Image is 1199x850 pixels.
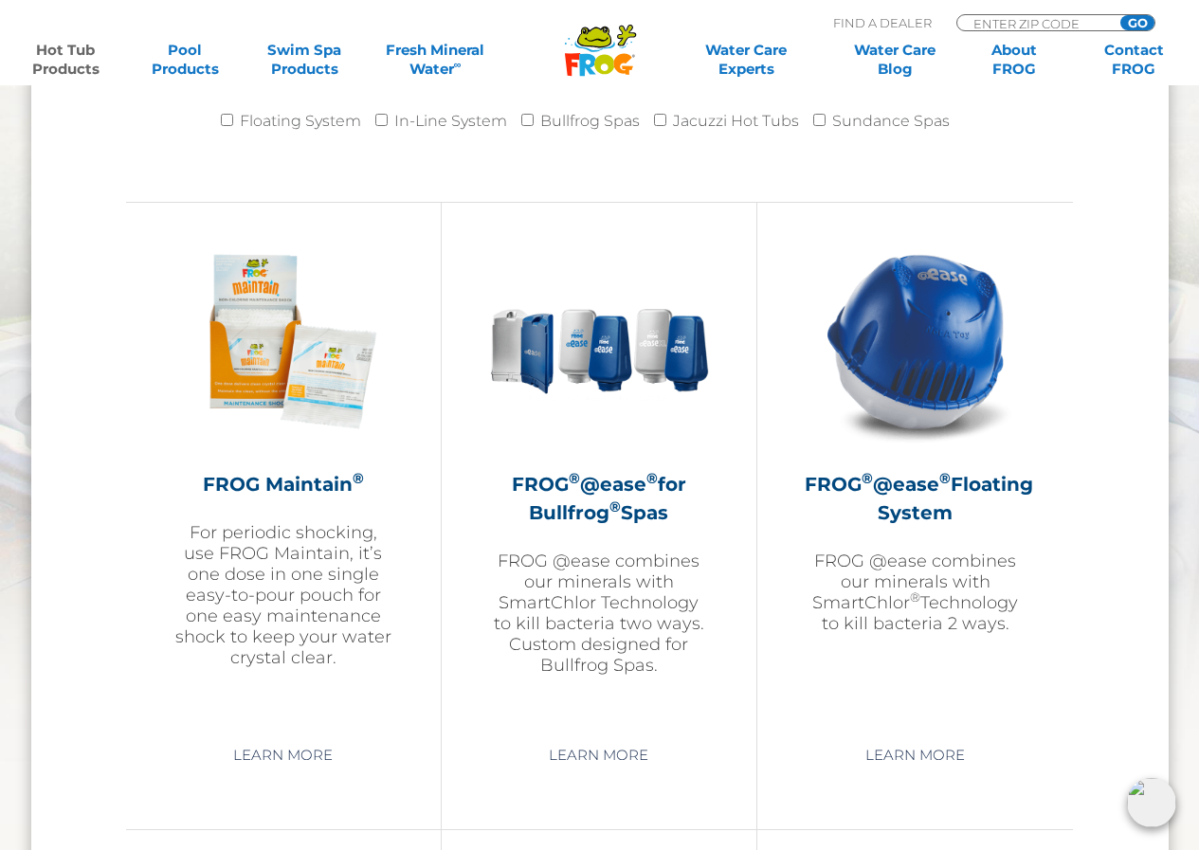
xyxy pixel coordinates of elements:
input: GO [1120,15,1154,30]
h2: FROG @ease for Bullfrog Spas [489,470,709,527]
label: In-Line System [394,102,507,140]
input: Zip Code Form [972,15,1099,31]
a: AboutFROG [968,41,1061,79]
sup: ® [353,469,364,487]
a: Swim SpaProducts [258,41,351,79]
p: For periodic shocking, use FROG Maintain, it’s one dose in one single easy-to-pour pouch for one ... [173,522,393,668]
a: Water CareExperts [671,41,822,79]
sup: ® [939,469,951,487]
label: Floating System [240,102,361,140]
a: Fresh MineralWater∞ [377,41,494,79]
p: FROG @ease combines our minerals with SmartChlor Technology to kill bacteria two ways. Custom des... [489,551,709,676]
a: PoolProducts [138,41,231,79]
sup: ® [646,469,658,487]
a: Learn More [527,738,670,772]
sup: ® [609,497,621,515]
a: Learn More [211,738,354,772]
a: Hot TubProducts [19,41,112,79]
a: Learn More [844,738,987,772]
p: FROG @ease combines our minerals with SmartChlor Technology to kill bacteria 2 ways. [805,551,1026,634]
a: Water CareBlog [848,41,941,79]
img: hot-tub-product-atease-system-300x300.png [806,231,1026,451]
img: Frog_Maintain_Hero-2-v2-300x300.png [173,231,393,451]
sup: ∞ [454,58,462,71]
label: Jacuzzi Hot Tubs [673,102,799,140]
sup: ® [862,469,873,487]
a: FROG®@ease®Floating SystemFROG @ease combines our minerals with SmartChlor®Technology to kill bac... [805,231,1026,724]
h2: FROG Maintain [173,470,393,498]
sup: ® [910,589,920,605]
img: bullfrog-product-hero-300x300.png [489,231,709,451]
a: FROG Maintain®For periodic shocking, use FROG Maintain, it’s one dose in one single easy-to-pour ... [173,231,393,724]
p: Find A Dealer [833,14,932,31]
label: Sundance Spas [832,102,950,140]
a: ContactFROG [1087,41,1180,79]
label: Bullfrog Spas [540,102,640,140]
sup: ® [569,469,580,487]
a: FROG®@ease®for Bullfrog®SpasFROG @ease combines our minerals with SmartChlor Technology to kill b... [489,231,709,724]
img: openIcon [1127,778,1176,827]
h2: FROG @ease Floating System [805,470,1026,527]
